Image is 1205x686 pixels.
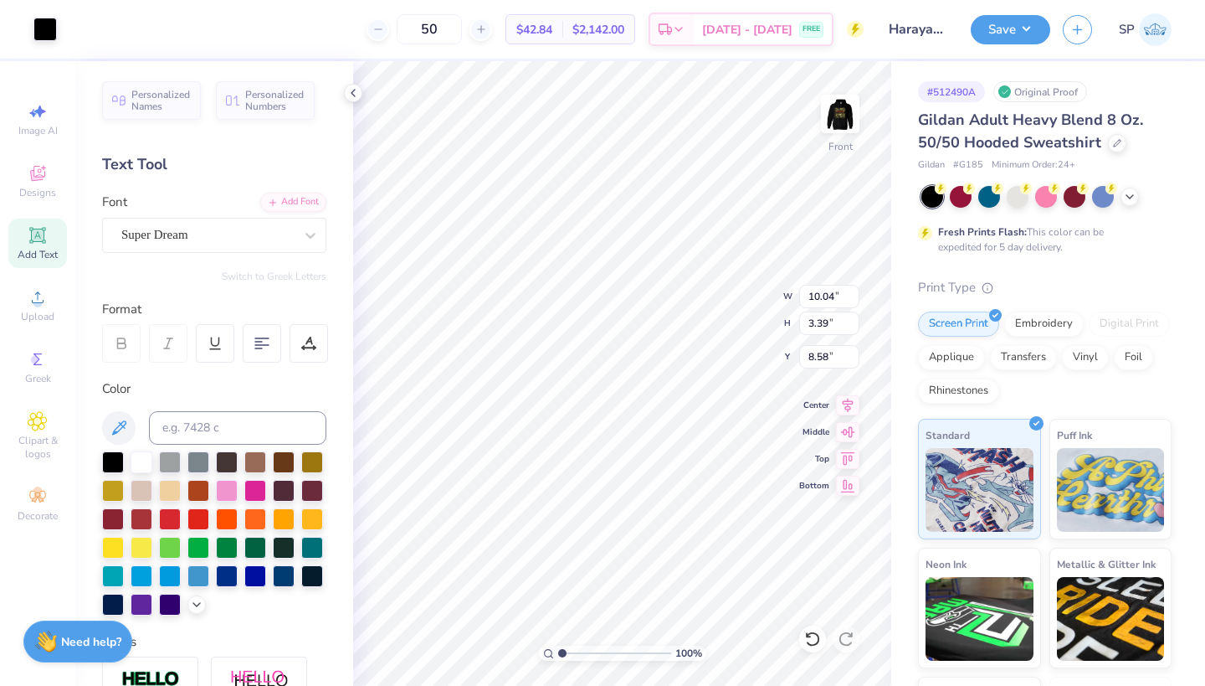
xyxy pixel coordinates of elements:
span: Clipart & logos [8,434,67,461]
div: Transfers [990,345,1057,370]
div: Add Font [260,193,326,212]
div: Screen Print [918,312,999,337]
div: Color [102,379,326,399]
img: Metallic & Glitter Ink [1057,577,1165,661]
div: Front [828,139,853,154]
img: Stephen Peralta [1139,13,1172,46]
div: Embroidery [1004,312,1084,337]
div: Digital Print [1089,312,1170,337]
label: Font [102,193,127,212]
div: Rhinestones [918,379,999,404]
strong: Need help? [61,634,121,650]
span: [DATE] - [DATE] [702,21,792,39]
span: Designs [19,186,56,199]
span: Neon Ink [926,555,967,573]
span: Metallic & Glitter Ink [1057,555,1156,573]
strong: Fresh Prints Flash: [938,225,1027,239]
span: Upload [21,310,54,323]
input: – – [397,14,462,44]
span: Decorate [18,509,58,523]
div: Applique [918,345,985,370]
span: Standard [926,426,970,444]
div: Foil [1114,345,1153,370]
span: Image AI [18,124,58,137]
span: Gildan [918,158,945,173]
span: Gildan Adult Heavy Blend 8 Oz. 50/50 Hooded Sweatshirt [918,110,1143,152]
input: Untitled Design [876,13,958,46]
span: $42.84 [516,21,552,39]
span: Center [799,400,829,411]
span: Personalized Names [131,89,191,112]
span: Middle [799,426,829,438]
div: Format [102,300,328,319]
img: Neon Ink [926,577,1033,661]
button: Switch to Greek Letters [222,270,326,283]
img: Front [823,97,857,131]
span: Puff Ink [1057,426,1092,444]
span: Greek [25,372,51,385]
span: # G185 [953,158,983,173]
span: Bottom [799,480,829,492]
div: Vinyl [1062,345,1109,370]
div: Text Tool [102,153,326,176]
span: Add Text [18,248,58,261]
div: Styles [102,632,326,652]
img: Puff Ink [1057,448,1165,532]
span: Minimum Order: 24 + [992,158,1075,173]
img: Standard [926,448,1033,532]
div: Original Proof [993,81,1087,102]
button: Save [971,15,1050,44]
span: $2,142.00 [572,21,624,39]
span: SP [1119,20,1135,39]
span: Top [799,453,829,465]
span: Personalized Numbers [245,89,305,112]
span: FREE [802,23,820,35]
span: 100 % [675,646,702,661]
div: # 512490A [918,81,985,102]
input: e.g. 7428 c [149,411,326,445]
a: SP [1119,13,1172,46]
div: This color can be expedited for 5 day delivery. [938,224,1144,255]
div: Print Type [918,278,1172,297]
